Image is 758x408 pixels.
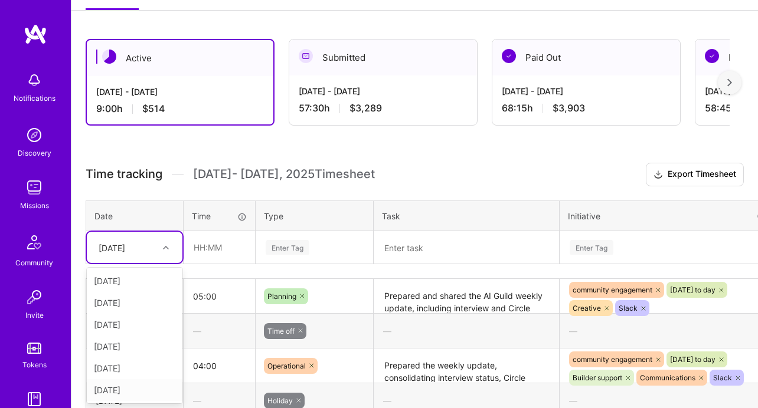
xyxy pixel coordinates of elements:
[374,315,559,347] div: —
[87,292,182,314] div: [DATE]
[14,92,55,104] div: Notifications
[713,373,732,382] span: Slack
[184,281,255,312] input: HH:MM
[266,238,309,256] div: Enter Tag
[142,103,165,115] span: $514
[375,280,558,312] textarea: Prepared and shared the AI Guild weekly update, including interview and Circle status tracking. I...
[86,200,184,231] th: Date
[619,304,638,312] span: Slack
[184,232,254,263] input: HH:MM
[553,102,585,114] span: $3,903
[573,355,652,364] span: community engagement
[192,210,247,222] div: Time
[87,40,273,76] div: Active
[22,123,46,147] img: discovery
[640,373,695,382] span: Communications
[87,357,182,379] div: [DATE]
[20,228,48,256] img: Community
[87,270,182,292] div: [DATE]
[727,78,732,87] img: right
[502,85,671,97] div: [DATE] - [DATE]
[267,327,295,335] span: Time off
[87,314,182,335] div: [DATE]
[256,200,374,231] th: Type
[289,40,477,75] div: Submitted
[670,355,715,364] span: [DATE] to day
[27,343,41,354] img: tokens
[349,102,382,114] span: $3,289
[20,199,49,212] div: Missions
[15,256,53,269] div: Community
[193,167,375,182] span: [DATE] - [DATE] , 2025 Timesheet
[267,292,296,301] span: Planning
[87,379,182,401] div: [DATE]
[96,85,264,98] div: [DATE] - [DATE]
[267,361,306,370] span: Operational
[570,238,613,256] div: Enter Tag
[163,245,169,251] i: icon Chevron
[670,285,715,294] span: [DATE] to day
[654,169,663,181] i: icon Download
[22,358,47,371] div: Tokens
[99,241,125,254] div: [DATE]
[184,315,255,347] div: —
[573,304,601,312] span: Creative
[87,335,182,357] div: [DATE]
[646,163,744,186] button: Export Timesheet
[18,147,51,159] div: Discovery
[374,200,560,231] th: Task
[573,285,652,294] span: community engagement
[24,24,47,45] img: logo
[22,176,46,199] img: teamwork
[184,350,255,381] input: HH:MM
[375,350,558,382] textarea: Prepared the weekly update, consolidating interview status, Circle membership numbers, and upcomi...
[102,50,116,64] img: Active
[502,102,671,114] div: 68:15 h
[22,68,46,92] img: bell
[299,85,468,97] div: [DATE] - [DATE]
[25,309,44,321] div: Invite
[96,103,264,115] div: 9:00 h
[267,396,293,405] span: Holiday
[502,49,516,63] img: Paid Out
[299,102,468,114] div: 57:30 h
[705,49,719,63] img: Paid Out
[573,373,622,382] span: Builder support
[22,285,46,309] img: Invite
[299,49,313,63] img: Submitted
[492,40,680,75] div: Paid Out
[86,167,162,182] span: Time tracking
